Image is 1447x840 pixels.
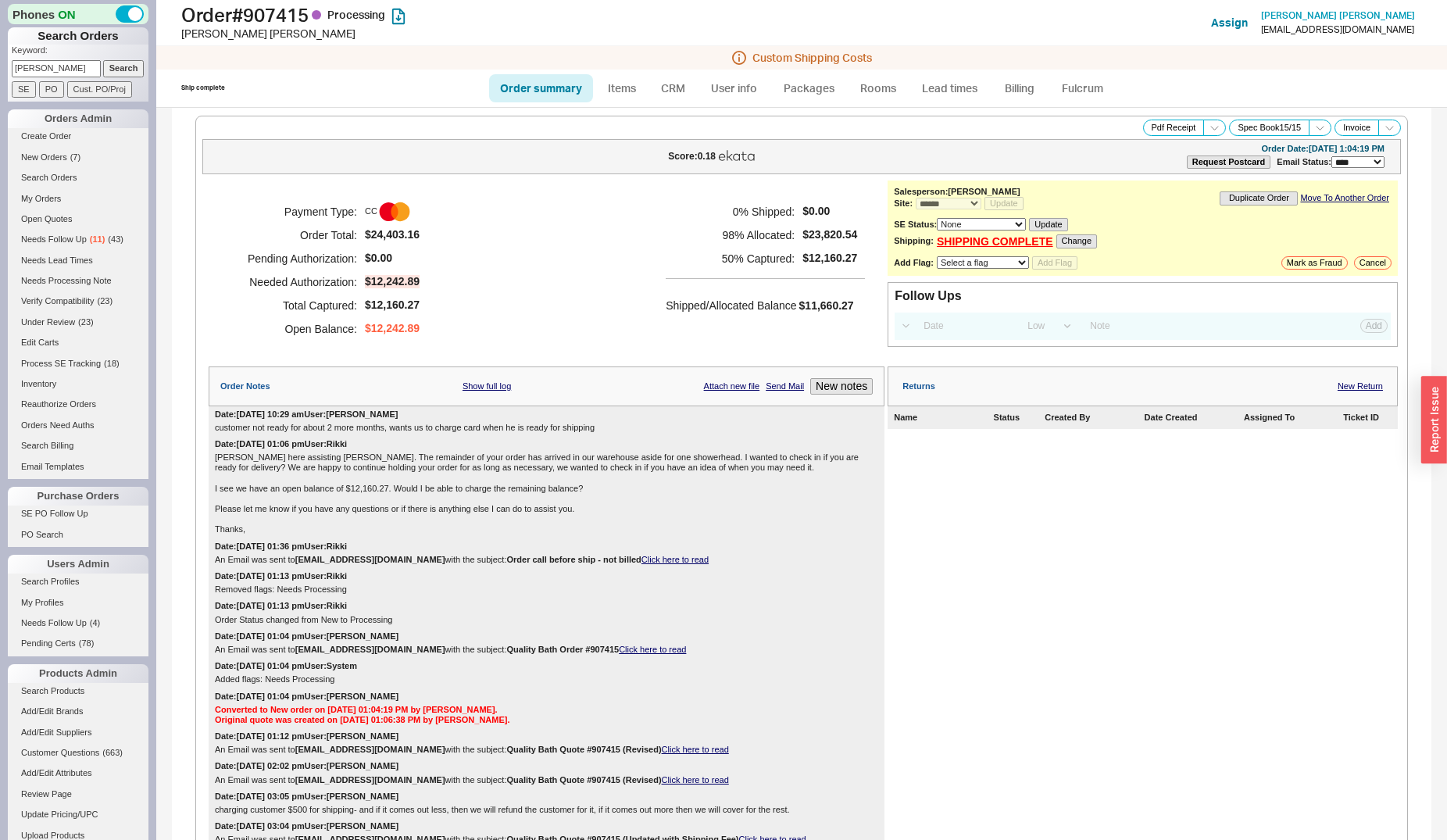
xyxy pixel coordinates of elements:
[1261,144,1384,154] div: Order Date: [DATE] 1:04:19 PM
[699,74,769,102] a: User info
[8,438,148,454] a: Search Billing
[21,152,67,162] span: New Orders
[8,273,148,289] a: Needs Processing Note
[666,247,795,270] h5: 50 % Captured:
[1220,191,1298,205] button: Duplicate Order
[1300,193,1389,203] a: Move To Another Order
[8,765,148,781] a: Add/Edit Attributes
[1287,258,1342,268] span: Mark as Fraud
[1032,256,1077,270] button: Add Flag
[8,786,148,802] a: Review Page
[8,356,148,372] a: Process SE Tracking(18)
[666,295,796,316] h5: Shipped/Allocated Balance
[228,200,357,223] h5: Payment Type:
[902,381,935,391] div: Returns
[596,74,647,102] a: Items
[215,601,347,611] div: Date: [DATE] 01:13 pm User: Rikki
[21,234,87,244] span: Needs Follow Up
[8,314,148,331] a: Under Review(23)
[215,775,878,785] div: An Email was sent to with the subject:
[8,635,148,652] a: Pending Certs(78)
[295,645,445,654] b: [EMAIL_ADDRESS][DOMAIN_NAME]
[327,8,385,21] span: Processing
[650,74,696,102] a: CRM
[1145,413,1241,423] div: Date Created
[8,252,148,269] a: Needs Lead Times
[215,452,878,535] div: [PERSON_NAME] here assisting [PERSON_NAME]. The remainder of your order has arrived in our wareho...
[894,220,937,229] b: SE Status:
[910,74,989,102] a: Lead times
[228,247,357,270] h5: Pending Authorization:
[1050,74,1114,102] a: Fulcrum
[215,792,398,802] div: Date: [DATE] 03:05 pm User: [PERSON_NAME]
[662,745,729,754] a: Click here to read
[215,761,398,771] div: Date: [DATE] 02:02 pm User: [PERSON_NAME]
[1029,218,1067,231] button: Update
[1238,123,1301,133] span: Spec Book 15 / 15
[8,459,148,475] a: Email Templates
[463,381,511,391] a: Show full log
[108,234,123,244] span: ( 43 )
[894,187,1020,196] b: Salesperson: [PERSON_NAME]
[21,276,112,285] span: Needs Processing Note
[365,196,410,227] span: CC
[8,703,148,720] a: Add/Edit Brands
[215,731,398,742] div: Date: [DATE] 01:12 pm User: [PERSON_NAME]
[8,149,148,166] a: New Orders(7)
[365,275,420,288] span: $12,242.89
[21,359,101,368] span: Process SE Tracking
[67,81,132,98] input: Cust. PO/Proj
[8,555,148,574] div: Users Admin
[1192,157,1266,166] b: Request Postcard
[8,615,148,631] a: Needs Follow Up(4)
[215,745,878,755] div: An Email was sent to with the subject:
[894,413,990,423] div: Name
[70,152,80,162] span: ( 7 )
[215,615,878,625] div: Order Status changed from New to Processing
[8,128,148,145] a: Create Order
[8,806,148,823] a: Update Pricing/UPC
[21,618,87,627] span: Needs Follow Up
[8,396,148,413] a: Reauthorize Orders
[1366,320,1382,331] span: Add
[228,270,357,294] h5: Needed Authorization:
[8,109,148,128] div: Orders Admin
[181,26,727,41] div: [PERSON_NAME] [PERSON_NAME]
[215,571,347,581] div: Date: [DATE] 01:13 pm User: Rikki
[894,258,934,267] b: Add Flag:
[506,745,661,754] b: Quality Bath Quote #907415 (Revised)
[1187,155,1271,169] button: Request Postcard
[181,4,727,26] h1: Order # 907415
[215,705,878,715] div: Converted to New order on [DATE] 01:04:19 PM by [PERSON_NAME].
[8,417,148,434] a: Orders Need Auths
[984,197,1023,210] button: Update
[849,74,907,102] a: Rooms
[937,235,1053,248] a: SHIPPING COMPLETE
[21,638,76,648] span: Pending Certs
[1081,316,1278,337] input: Note
[894,236,934,246] b: Shipping:
[215,674,878,685] div: Added flags: Needs Processing
[215,439,347,449] div: Date: [DATE] 01:06 pm User: Rikki
[895,289,961,303] div: Follow Ups
[752,52,872,64] span: Custom Shipping Costs
[215,555,878,565] div: An Email was sent to with the subject:
[8,231,148,248] a: Needs Follow Up(11)(43)
[8,334,148,351] a: Edit Carts
[21,748,99,757] span: Customer Questions
[1211,15,1248,30] button: Assign
[915,316,1015,337] input: Date
[772,74,845,102] a: Packages
[8,376,148,392] a: Inventory
[215,645,878,655] div: An Email was sent to with the subject:
[994,413,1042,423] div: Status
[802,252,857,265] span: $12,160.27
[992,74,1047,102] a: Billing
[506,555,641,564] b: Order call before ship - not billed
[215,542,347,552] div: Date: [DATE] 01:36 pm User: Rikki
[8,27,148,45] h1: Search Orders
[8,724,148,741] a: Add/Edit Suppliers
[1056,234,1098,248] button: Change
[215,661,357,671] div: Date: [DATE] 01:04 pm User: System
[12,45,148,60] p: Keyword:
